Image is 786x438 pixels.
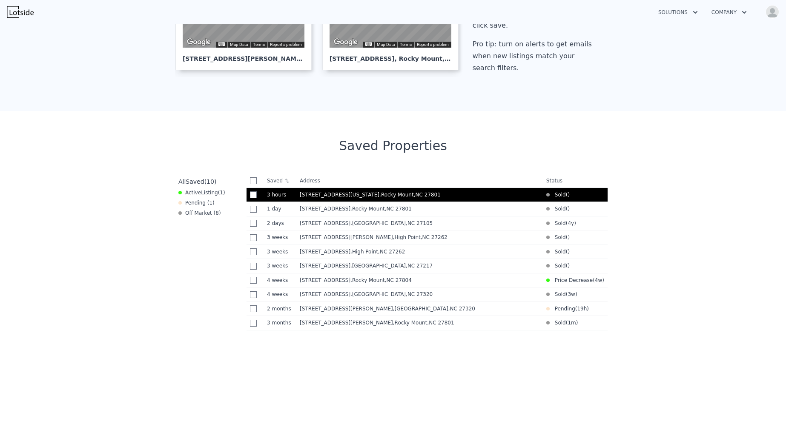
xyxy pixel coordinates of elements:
div: [STREET_ADDRESS] , Rocky Mount [330,48,451,63]
time: 2025-08-28 21:40 [577,305,587,312]
a: Open this area in Google Maps (opens a new window) [185,37,213,48]
span: ) [568,191,570,198]
button: Keyboard shortcuts [218,42,224,46]
span: , Rocky Mount [350,277,415,283]
span: Price Decrease ( [550,277,595,284]
span: Sold ( [550,248,568,255]
a: Report a problem [270,42,302,47]
span: ) [568,248,570,255]
span: , NC 27801 [414,192,441,198]
span: [STREET_ADDRESS] [300,277,350,283]
span: , High Point [350,249,408,255]
span: , NC 27262 [378,249,405,255]
div: Pending ( 1 ) [178,199,215,206]
span: , [GEOGRAPHIC_DATA] [350,291,436,297]
span: , Rocky Mount [393,320,458,326]
span: Sold ( [550,234,568,241]
a: Terms (opens in new tab) [400,42,412,47]
span: , NC 27801 [427,320,454,326]
button: Company [705,5,754,20]
th: Saved [264,174,296,188]
span: Active ( 1 ) [185,189,225,196]
a: Terms (opens in new tab) [253,42,265,47]
span: ) [575,291,577,298]
time: 2025-08-04 17:48 [267,277,293,284]
img: Google [332,37,360,48]
span: [STREET_ADDRESS] [300,249,350,255]
time: 2025-08-06 22:13 [267,248,293,255]
span: ) [574,220,576,227]
span: , NC 27320 [448,306,475,312]
a: Report a problem [417,42,449,47]
span: Sold ( [550,220,568,227]
button: Keyboard shortcuts [365,42,371,46]
span: , NC 27804 [385,277,412,283]
span: Listing [201,190,218,196]
div: All ( 10 ) [178,177,216,186]
span: , NC 27262 [421,234,448,240]
time: 2025-07-21 20:48 [568,319,576,326]
div: [STREET_ADDRESS][PERSON_NAME] , Rocky Mount [183,48,304,63]
img: Lotside [7,6,34,18]
span: ) [602,277,604,284]
span: , [GEOGRAPHIC_DATA] [350,220,436,226]
span: ) [587,305,589,312]
span: , Rocky Mount [350,206,415,212]
span: ) [568,262,570,269]
button: Map Data [377,42,395,48]
span: , NC 27320 [406,291,433,297]
th: Address [296,174,543,188]
span: , NC 27801 [385,206,412,212]
time: 2025-07-07 14:05 [267,305,293,312]
span: [STREET_ADDRESS][PERSON_NAME] [300,234,393,240]
span: Saved [186,178,204,185]
time: 2025-08-28 01:13 [267,220,293,227]
span: Sold ( [550,191,568,198]
span: , NC 27105 [406,220,433,226]
div: Pro tip: turn on alerts to get emails when new listings match your search filters. [473,38,595,74]
button: Map Data [230,42,248,48]
span: ) [568,234,570,241]
span: Sold ( [550,262,568,269]
time: 2025-08-04 17:29 [595,277,602,284]
span: [STREET_ADDRESS] [300,206,350,212]
span: [STREET_ADDRESS] [300,263,350,269]
span: Sold ( [550,319,568,326]
span: ) [576,319,578,326]
time: 2025-08-02 21:49 [267,291,293,298]
span: [STREET_ADDRESS][US_STATE] [300,192,379,198]
div: Saved Properties [175,138,611,154]
a: Open this area in Google Maps (opens a new window) [332,37,360,48]
span: [STREET_ADDRESS] [300,291,350,297]
span: Sold ( [550,205,568,212]
span: , Rocky Mount [379,192,444,198]
time: 2022-01-31 08:00 [568,220,574,227]
span: , NC 27801 [442,55,477,62]
time: 2025-06-05 23:28 [267,319,293,326]
span: Pending ( [550,305,577,312]
th: Status [543,174,608,188]
span: [STREET_ADDRESS][PERSON_NAME] [300,320,393,326]
time: 2025-08-06 21:26 [267,262,293,269]
div: Off Market ( 8 ) [178,210,221,216]
img: Google [185,37,213,48]
span: , [GEOGRAPHIC_DATA] [350,263,436,269]
time: 2025-08-28 12:34 [267,205,293,212]
span: , High Point [393,234,451,240]
span: [STREET_ADDRESS] [300,220,350,226]
time: 2025-08-07 01:50 [568,291,575,298]
span: Sold ( [550,291,568,298]
time: 2025-08-08 17:07 [267,234,293,241]
span: , NC 27217 [406,263,433,269]
span: ) [568,205,570,212]
time: 2025-08-29 13:39 [267,191,293,198]
span: [STREET_ADDRESS][PERSON_NAME] [300,306,393,312]
button: Solutions [651,5,705,20]
img: avatar [766,5,779,19]
span: , [GEOGRAPHIC_DATA] [393,306,479,312]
